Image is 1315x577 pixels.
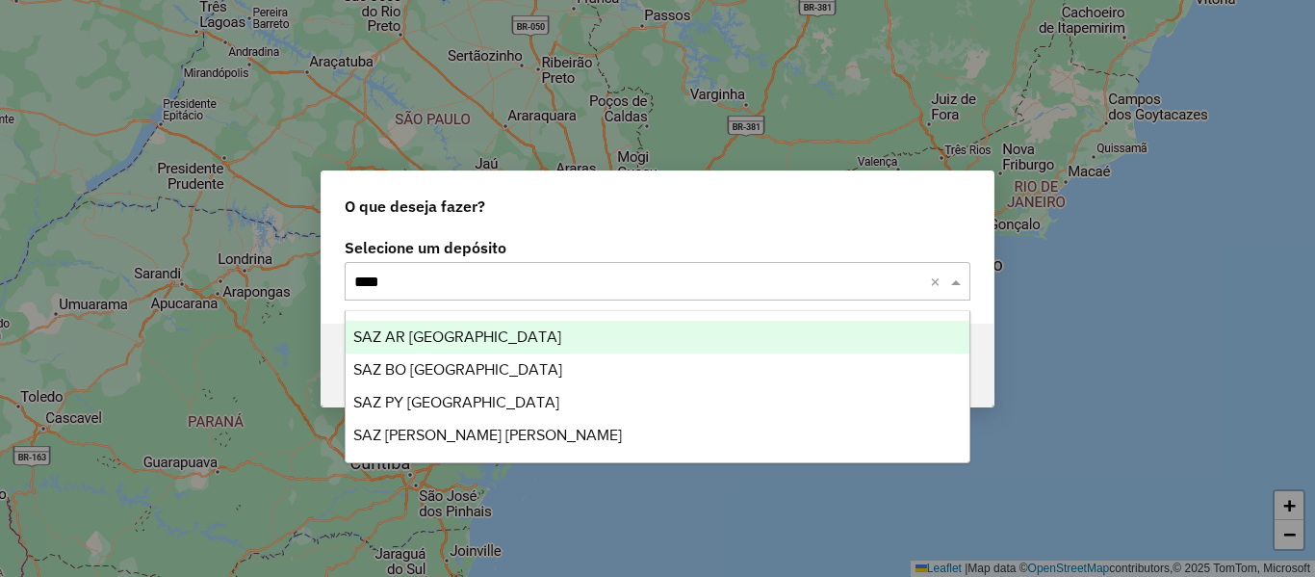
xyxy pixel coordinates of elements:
span: SAZ BO [GEOGRAPHIC_DATA] [353,361,562,378]
label: Selecione um depósito [345,236,970,259]
ng-dropdown-panel: Options list [345,310,970,463]
span: O que deseja fazer? [345,195,485,218]
span: SAZ AR [GEOGRAPHIC_DATA] [353,328,561,345]
span: SAZ [PERSON_NAME] [PERSON_NAME] [353,427,622,443]
span: SAZ PY [GEOGRAPHIC_DATA] [353,394,559,410]
span: Clear all [930,270,946,293]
